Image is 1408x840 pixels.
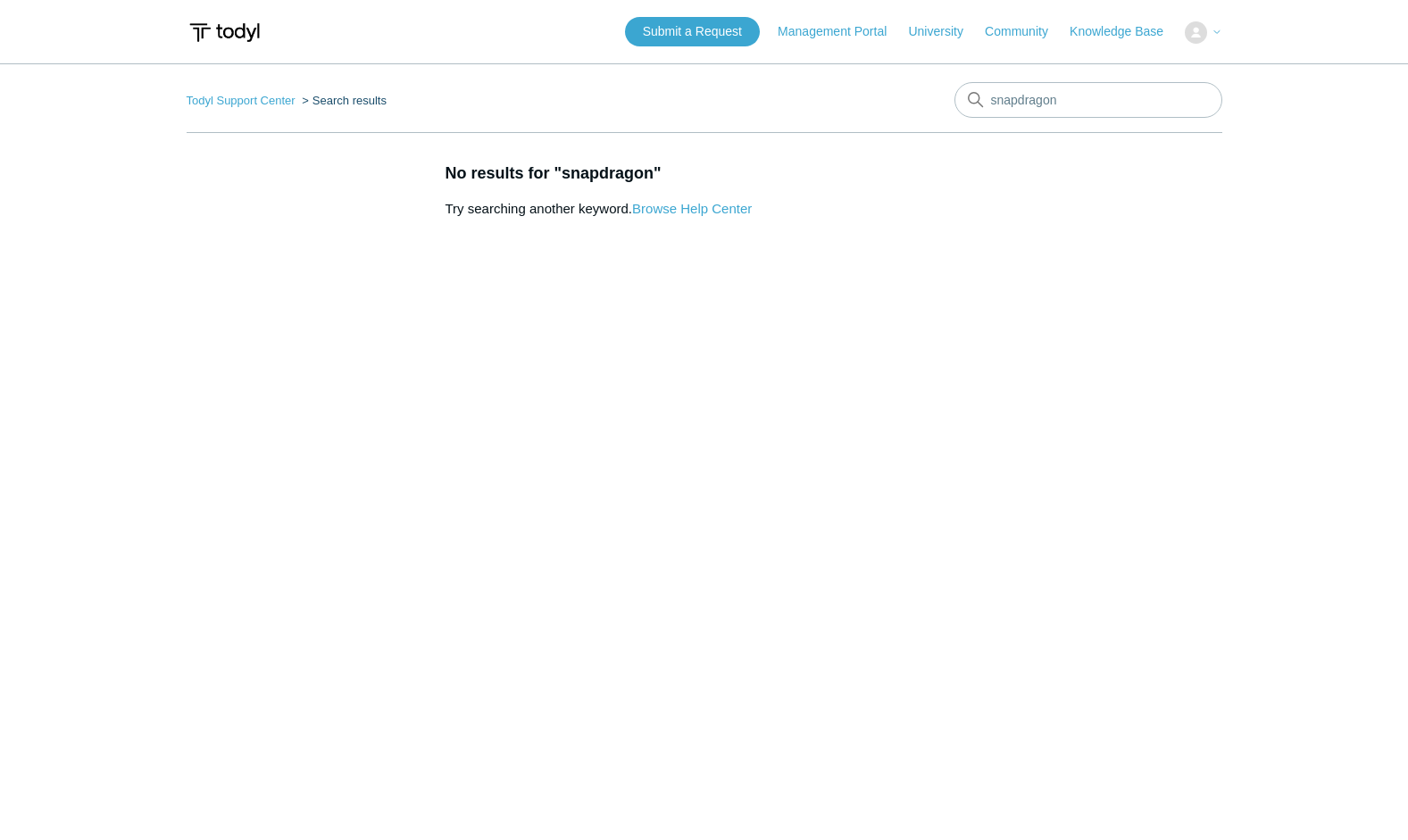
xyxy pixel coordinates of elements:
[187,16,262,49] img: Todyl Support Center Help Center home page
[778,22,904,41] a: Management Portal
[632,201,752,216] a: Browse Help Center
[446,199,1222,220] p: Try searching another keyword.
[908,22,980,41] a: University
[187,94,299,107] li: Todyl Support Center
[446,162,1222,186] h1: No results for "snapdragon"
[1070,22,1181,41] a: Knowledge Base
[625,17,760,46] a: Submit a Request
[985,22,1066,41] a: Community
[954,82,1222,118] input: Search
[298,94,387,107] li: Search results
[187,94,296,107] a: Todyl Support Center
